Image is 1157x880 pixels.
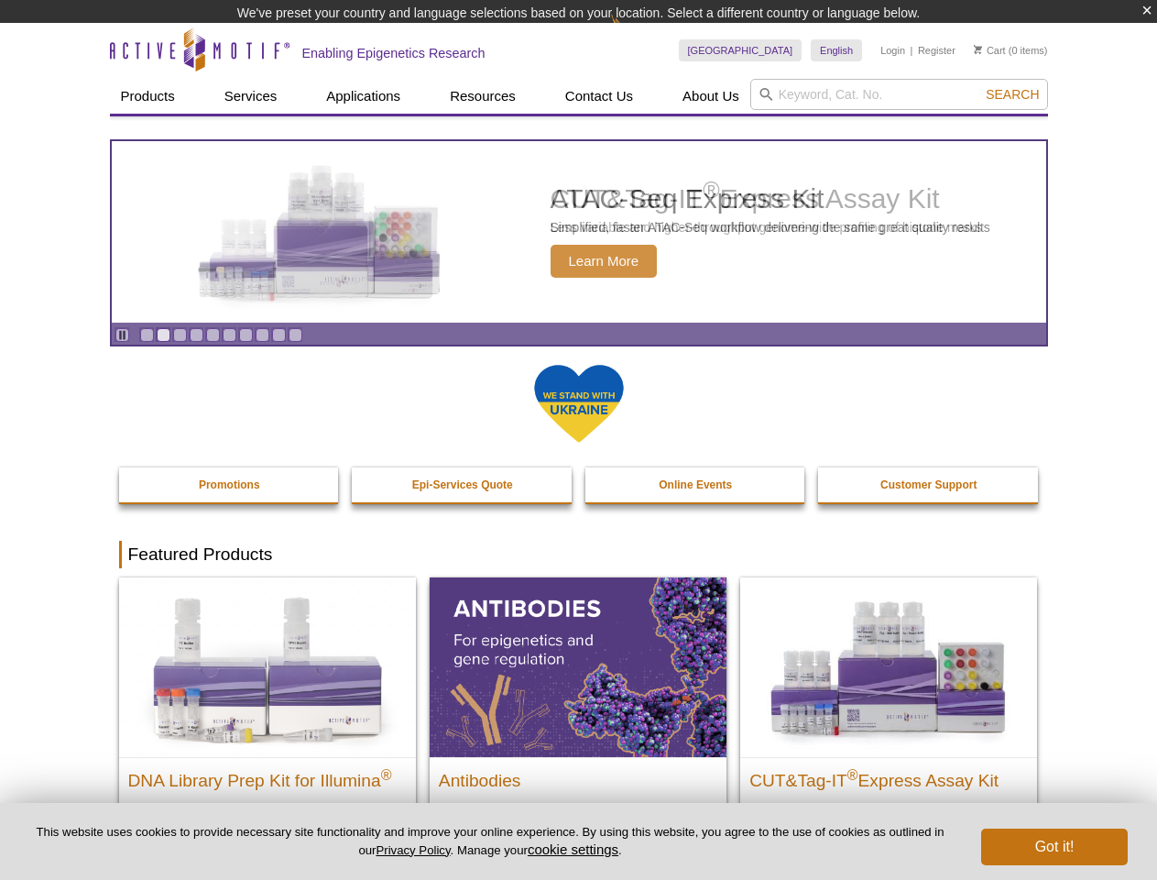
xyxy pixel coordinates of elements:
[703,177,719,203] sup: ®
[818,467,1040,502] a: Customer Support
[749,799,1028,837] p: Less variable and higher-throughput genome-wide profiling of histone marks​.
[352,467,573,502] a: Epi-Services Quote
[272,328,286,342] a: Go to slide 9
[671,79,750,114] a: About Us
[551,245,658,278] span: Learn More
[659,478,732,491] strong: Online Events
[315,79,411,114] a: Applications
[213,79,289,114] a: Services
[911,39,913,61] li: |
[986,87,1039,102] span: Search
[918,44,955,57] a: Register
[611,14,660,57] img: Change Here
[880,44,905,57] a: Login
[974,39,1048,61] li: (0 items)
[381,767,392,783] sup: ®
[533,363,625,445] img: We Stand With Ukraine
[585,467,807,502] a: Online Events
[376,843,450,857] a: Privacy Policy
[974,44,1006,57] a: Cart
[239,328,253,342] a: Go to slide 7
[412,478,513,491] strong: Epi-Services Quote
[981,829,1128,865] button: Got it!
[110,79,186,114] a: Products
[740,577,1037,855] a: CUT&Tag-IT® Express Assay Kit CUT&Tag-IT®Express Assay Kit Less variable and higher-throughput ge...
[128,799,407,855] p: Dual Index NGS Kit for ChIP-Seq, CUT&RUN, and ds methylated DNA assays.
[749,763,1028,790] h2: CUT&Tag-IT Express Assay Kit
[289,328,302,342] a: Go to slide 10
[112,141,1046,323] article: CUT&Tag-IT Express Assay Kit
[199,478,260,491] strong: Promotions
[528,841,618,857] button: cookie settings
[206,328,220,342] a: Go to slide 5
[811,39,862,61] a: English
[740,577,1037,757] img: CUT&Tag-IT® Express Assay Kit
[256,328,269,342] a: Go to slide 8
[554,79,644,114] a: Contact Us
[223,328,236,342] a: Go to slide 6
[115,328,129,342] a: Toggle autoplay
[430,577,726,757] img: All Antibodies
[119,577,416,757] img: DNA Library Prep Kit for Illumina
[980,86,1044,103] button: Search
[847,767,858,783] sup: ®
[880,478,977,491] strong: Customer Support
[128,763,407,790] h2: DNA Library Prep Kit for Illumina
[302,45,486,61] h2: Enabling Epigenetics Research
[140,328,154,342] a: Go to slide 1
[439,763,717,790] h2: Antibodies
[119,541,1039,568] h2: Featured Products
[679,39,802,61] a: [GEOGRAPHIC_DATA]
[119,577,416,874] a: DNA Library Prep Kit for Illumina DNA Library Prep Kit for Illumina® Dual Index NGS Kit for ChIP-...
[170,131,473,333] img: CUT&Tag-IT Express Assay Kit
[430,577,726,855] a: All Antibodies Antibodies Application-tested antibodies for ChIP, CUT&Tag, and CUT&RUN.
[112,141,1046,323] a: CUT&Tag-IT Express Assay Kit CUT&Tag-IT®Express Assay Kit Less variable and higher-throughput gen...
[173,328,187,342] a: Go to slide 3
[29,824,951,859] p: This website uses cookies to provide necessary site functionality and improve your online experie...
[974,45,982,54] img: Your Cart
[439,799,717,837] p: Application-tested antibodies for ChIP, CUT&Tag, and CUT&RUN.
[190,328,203,342] a: Go to slide 4
[157,328,170,342] a: Go to slide 2
[551,185,983,213] h2: CUT&Tag-IT Express Assay Kit
[551,219,983,236] p: Less variable and higher-throughput genome-wide profiling of histone marks
[119,467,341,502] a: Promotions
[750,79,1048,110] input: Keyword, Cat. No.
[439,79,527,114] a: Resources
